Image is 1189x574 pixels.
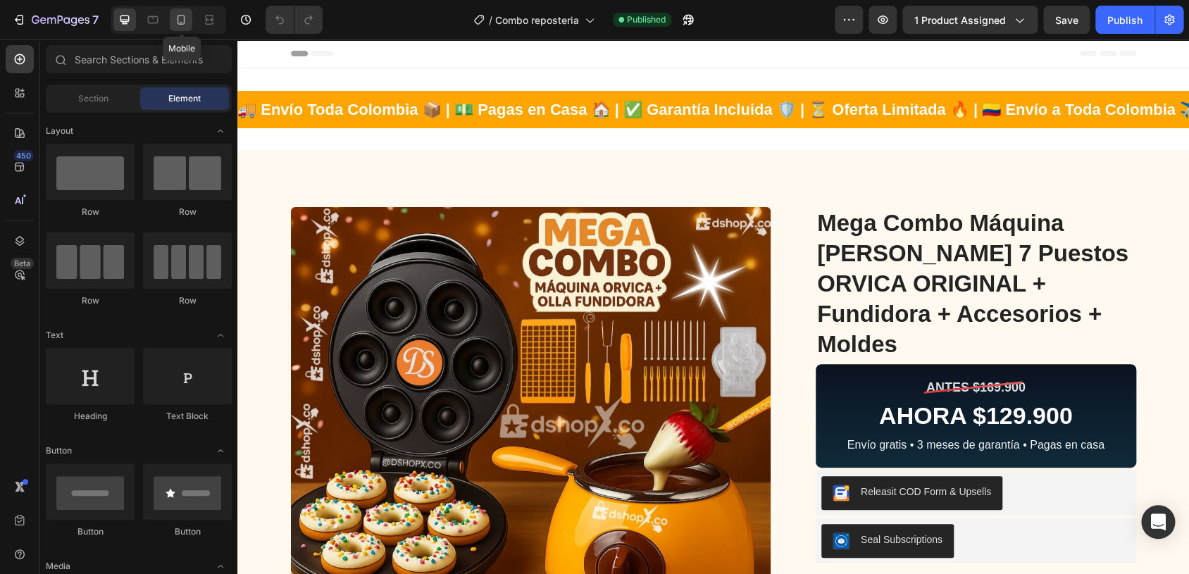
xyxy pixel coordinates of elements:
[209,120,232,142] span: Toggle open
[1055,14,1078,26] span: Save
[627,13,666,26] span: Published
[46,125,73,137] span: Layout
[78,92,108,105] span: Section
[46,525,135,538] div: Button
[914,13,1006,27] span: 1 product assigned
[585,397,892,414] div: Envío gratis • 3 meses de garantía • Pagas en casa
[584,437,765,470] button: Releasit COD Form & Upsells
[237,39,1189,574] iframe: Design area
[902,6,1038,34] button: 1 product assigned
[46,45,232,73] input: Search Sections & Elements
[143,294,232,307] div: Row
[1095,6,1154,34] button: Publish
[623,493,705,508] div: Seal Subscriptions
[689,339,788,358] div: ANTES $169.900
[1107,13,1143,27] div: Publish
[13,150,34,161] div: 450
[209,439,232,462] span: Toggle open
[1141,505,1175,539] div: Open Intercom Messenger
[595,493,612,510] img: SealSubscriptions.png
[585,362,892,391] div: AHORA $129.900
[623,445,754,460] div: Releasit COD Form & Upsells
[143,206,232,218] div: Row
[595,445,612,462] img: CKKYs5695_ICEAE=.webp
[46,410,135,423] div: Heading
[11,258,34,269] div: Beta
[6,6,105,34] button: 7
[584,485,716,518] button: Seal Subscriptions
[578,168,899,322] h1: Mega Combo Máquina [PERSON_NAME] 7 Puestos ORVICA ORIGINAL + Fundidora + Accesorios + Moldes
[168,92,201,105] span: Element
[489,13,492,27] span: /
[46,206,135,218] div: Row
[143,525,232,538] div: Button
[46,294,135,307] div: Row
[1043,6,1090,34] button: Save
[46,329,63,342] span: Text
[46,444,72,457] span: Button
[209,324,232,347] span: Toggle open
[92,11,99,28] p: 7
[266,6,323,34] div: Undo/Redo
[495,13,579,27] span: Combo reposteria
[46,560,70,573] span: Media
[143,410,232,423] div: Text Block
